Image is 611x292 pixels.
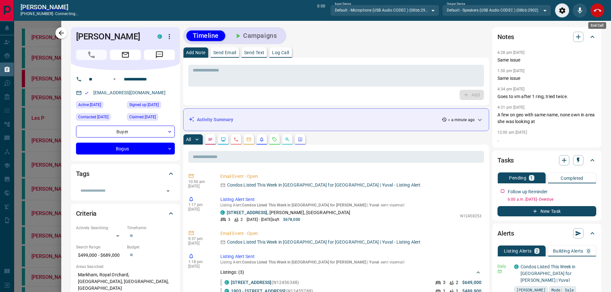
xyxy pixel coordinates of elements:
[497,69,525,73] p: 1:50 pm [DATE]
[186,50,206,55] p: Add Note
[76,225,124,231] p: Actively Searching:
[497,50,525,55] p: 6:28 pm [DATE]
[227,239,421,246] p: Condos Listed This Week in [GEOGRAPHIC_DATA] for [GEOGRAPHIC_DATA] | Yuval - Listing Alert
[497,105,525,110] p: 4:31 pm [DATE]
[55,12,78,16] span: connecting...
[127,113,175,122] div: Fri Sep 26 2025
[521,264,575,283] a: Condos Listed This Week in [GEOGRAPHIC_DATA] for [PERSON_NAME] | Yuval
[573,3,587,18] div: Mute
[497,93,596,100] p: Goes to vm after 1 ring, tried twice.
[157,34,162,39] div: condos.ca
[272,137,277,142] svg: Requests
[76,206,175,221] div: Criteria
[227,209,351,216] p: , [PERSON_NAME], [GEOGRAPHIC_DATA]
[78,114,108,120] span: Contacted [DATE]
[259,137,264,142] svg: Listing Alerts
[213,50,236,55] p: Send Email
[561,176,583,180] p: Completed
[587,249,590,253] p: 0
[497,228,514,238] h2: Alerts
[76,126,175,138] div: Buyer
[241,217,243,222] p: 2
[497,75,596,82] p: Same issue
[188,207,211,212] p: [DATE]
[227,210,267,215] a: [STREET_ADDRESS]
[283,217,300,222] p: $678,000
[197,116,233,123] p: Activity Summary
[228,217,230,222] p: 3
[462,279,481,286] p: $649,000
[497,87,525,91] p: 4:34 pm [DATE]
[285,137,290,142] svg: Opportunities
[497,137,596,143] p: .
[76,50,107,60] span: Call
[164,187,173,196] button: Open
[220,260,482,264] p: Listing Alert : - sent via email
[188,237,211,241] p: 9:37 pm
[188,184,211,188] p: [DATE]
[227,182,421,188] p: Condos Listed This Week in [GEOGRAPHIC_DATA] for [GEOGRAPHIC_DATA] | Yuval - Listing Alert
[497,112,596,125] p: A few on geo with same name, none own in area she was looking at
[76,244,124,250] p: Search Range:
[448,117,475,123] p: < a minute ago
[220,196,482,203] p: Listing Alert Sent
[335,2,351,6] label: Input Device
[76,169,89,179] h2: Tags
[111,75,118,83] button: Open
[497,206,596,216] button: New Task
[497,130,527,135] p: 12:00 am [DATE]
[298,137,303,142] svg: Agent Actions
[76,31,148,42] h1: [PERSON_NAME]
[508,188,547,195] p: Follow up Reminder
[220,230,482,237] p: Email Event - Open
[530,176,533,180] p: 1
[186,137,191,142] p: All
[553,249,583,253] p: Building Alerts
[225,280,229,285] div: condos.ca
[330,5,439,16] div: Default - Microphone (USB Audio CODEC ) (08bb:2902)
[272,50,289,55] p: Log Call
[110,50,141,60] span: Email
[21,11,78,17] p: [PHONE_NUMBER] -
[497,29,596,45] div: Notes
[127,101,175,110] div: Thu Sep 25 2025
[497,155,514,165] h2: Tasks
[504,249,532,253] p: Listing Alerts
[242,260,379,264] span: Condos Listed This Week in [GEOGRAPHIC_DATA] for [PERSON_NAME] | Yuval
[84,91,89,95] svg: Email Valid
[509,176,526,180] p: Pending
[497,57,596,63] p: Same issue
[220,266,482,278] div: Listings: (3)
[242,203,379,207] span: Condos Listed This Week in [GEOGRAPHIC_DATA] for [PERSON_NAME] | Yuval
[93,90,166,95] a: [EMAIL_ADDRESS][DOMAIN_NAME]
[188,179,211,184] p: 10:50 am
[508,196,596,202] p: 6:00 a.m. [DATE] - Overdue
[188,203,211,207] p: 1:17 pm
[497,153,596,168] div: Tasks
[188,264,211,269] p: [DATE]
[76,101,124,110] div: Sun Oct 12 2025
[220,173,482,180] p: Email Event - Open
[129,114,156,120] span: Claimed [DATE]
[497,32,514,42] h2: Notes
[76,264,175,270] p: Areas Searched:
[189,114,484,126] div: Activity Summary< a minute ago
[127,225,175,231] p: Timeframe:
[590,3,605,18] div: End Call
[76,208,97,219] h2: Criteria
[221,137,226,142] svg: Lead Browsing Activity
[497,269,502,274] svg: Email
[447,2,465,6] label: Output Device
[220,269,244,276] p: Listings: ( 3 )
[456,279,458,286] p: 2
[247,217,279,222] p: [DATE] - [DATE] sqft
[144,50,175,60] span: Message
[78,102,101,108] span: Active [DATE]
[497,226,596,241] div: Alerts
[127,244,175,250] p: Budget:
[443,279,446,286] p: 3
[442,5,551,16] div: Default - Speakers (USB Audio CODEC ) (08bb:2902)
[76,250,124,261] p: $499,000 - $689,000
[76,113,124,122] div: Fri Sep 26 2025
[129,102,159,108] span: Signed up [DATE]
